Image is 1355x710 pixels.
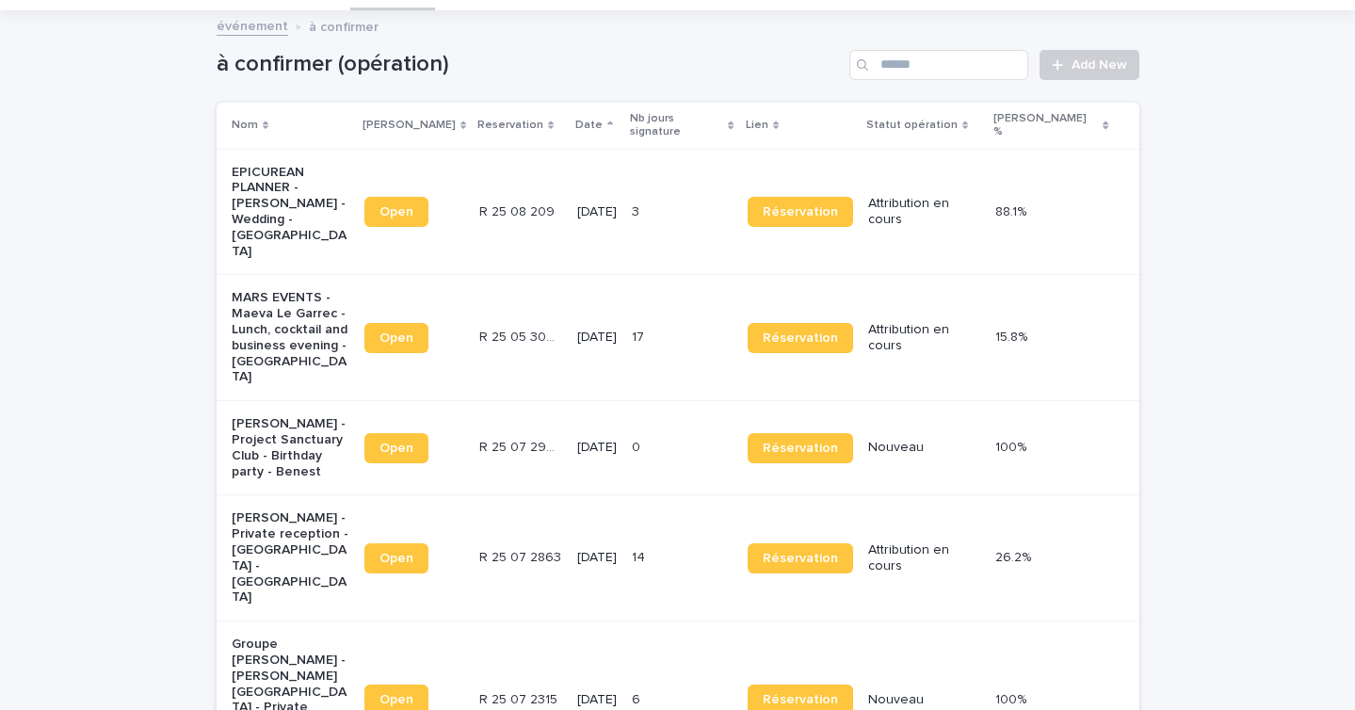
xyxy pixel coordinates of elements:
[217,51,843,78] h1: à confirmer (opération)
[1072,58,1127,72] span: Add New
[993,108,1098,143] p: [PERSON_NAME] %
[748,433,853,463] a: Réservation
[763,693,838,706] span: Réservation
[479,436,566,456] p: R 25 07 2966
[630,108,724,143] p: Nb jours signature
[868,196,981,228] p: Attribution en cours
[217,401,1139,495] tr: [PERSON_NAME] - Project Sanctuary Club - Birthday party - BenestOpenR 25 07 2966R 25 07 2966 [DAT...
[995,201,1030,220] p: 88.1%
[763,552,838,565] span: Réservation
[868,440,981,456] p: Nouveau
[577,440,617,456] p: [DATE]
[364,433,428,463] a: Open
[232,115,258,136] p: Nom
[748,543,853,573] a: Réservation
[849,50,1028,80] input: Search
[866,115,958,136] p: Statut opération
[577,550,617,566] p: [DATE]
[364,197,428,227] a: Open
[232,510,349,605] p: [PERSON_NAME] - Private reception - [GEOGRAPHIC_DATA] - [GEOGRAPHIC_DATA]
[632,326,648,346] p: 17
[763,205,838,218] span: Réservation
[868,692,981,708] p: Nouveau
[232,416,349,479] p: [PERSON_NAME] - Project Sanctuary Club - Birthday party - Benest
[632,546,649,566] p: 14
[477,115,543,136] p: Reservation
[232,290,349,385] p: MARS EVENTS - Maeva Le Garrec - Lunch, cocktail and business evening - [GEOGRAPHIC_DATA]
[379,442,413,455] span: Open
[379,205,413,218] span: Open
[363,115,456,136] p: [PERSON_NAME]
[632,201,643,220] p: 3
[309,15,379,36] p: à confirmer
[379,552,413,565] span: Open
[217,495,1139,621] tr: [PERSON_NAME] - Private reception - [GEOGRAPHIC_DATA] - [GEOGRAPHIC_DATA]OpenR 25 07 2863R 25 07 ...
[479,326,566,346] p: R 25 05 3098
[746,115,768,136] p: Lien
[868,542,981,574] p: Attribution en cours
[577,204,617,220] p: [DATE]
[217,14,288,36] a: événement
[763,331,838,345] span: Réservation
[763,442,838,455] span: Réservation
[995,688,1030,708] p: 100%
[748,323,853,353] a: Réservation
[577,330,617,346] p: [DATE]
[217,275,1139,401] tr: MARS EVENTS - Maeva Le Garrec - Lunch, cocktail and business evening - [GEOGRAPHIC_DATA]OpenR 25 ...
[632,436,644,456] p: 0
[995,546,1035,566] p: 26.2%
[364,323,428,353] a: Open
[748,197,853,227] a: Réservation
[995,436,1030,456] p: 100%
[1040,50,1138,80] a: Add New
[479,688,561,708] p: R 25 07 2315
[479,201,558,220] p: R 25 08 209
[379,331,413,345] span: Open
[632,688,644,708] p: 6
[232,165,349,260] p: EPICUREAN PLANNER - [PERSON_NAME] - Wedding - [GEOGRAPHIC_DATA]
[995,326,1031,346] p: 15.8%
[577,692,617,708] p: [DATE]
[364,543,428,573] a: Open
[868,322,981,354] p: Attribution en cours
[217,149,1139,275] tr: EPICUREAN PLANNER - [PERSON_NAME] - Wedding - [GEOGRAPHIC_DATA]OpenR 25 08 209R 25 08 209 [DATE]3...
[575,115,603,136] p: Date
[479,546,565,566] p: R 25 07 2863
[379,693,413,706] span: Open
